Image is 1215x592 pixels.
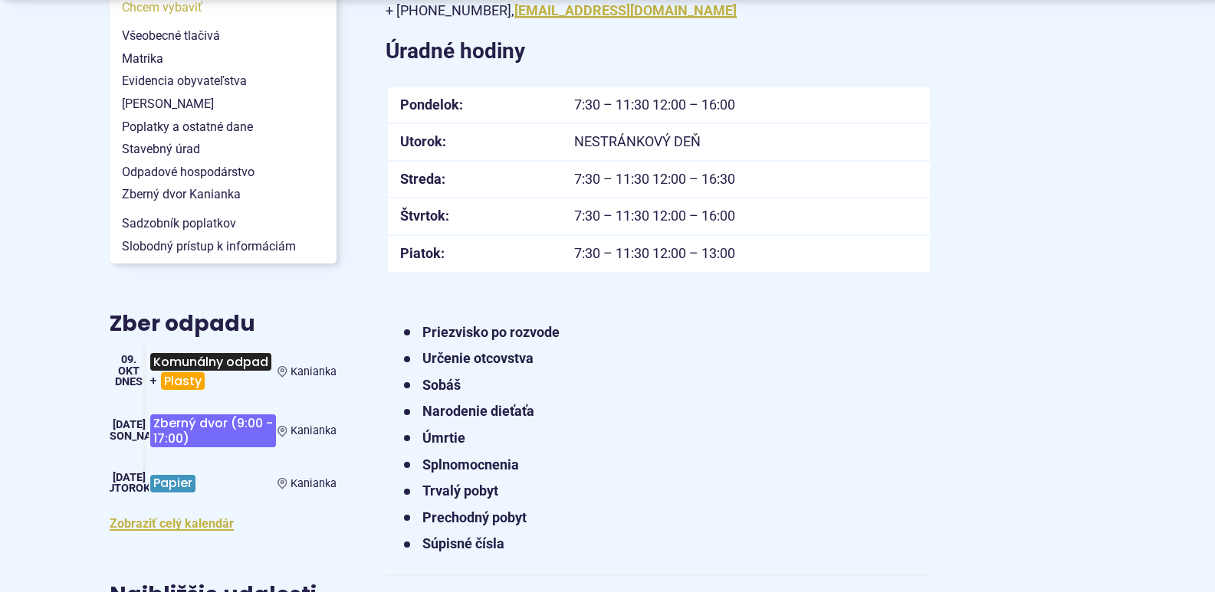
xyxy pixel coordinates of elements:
[386,38,525,64] strong: Úradné hodiny
[110,161,337,184] a: Odpadové hospodárstvo
[122,116,324,139] span: Poplatky a ostatné dane
[562,235,930,272] td: 7:30 – 11:30 12:00 – 13:00
[122,161,324,184] span: Odpadové hospodárstvo
[562,198,930,235] td: 7:30 – 11:30 12:00 – 16:00
[110,235,337,258] a: Slobodný prístup k informáciám
[161,372,205,390] span: Plasty
[122,70,324,93] span: Evidencia obyvateľstva
[113,471,146,484] span: [DATE]
[562,161,930,198] td: 7:30 – 11:30 12:00 – 16:30
[122,212,324,235] span: Sadzobník poplatkov
[118,353,140,377] span: 09. okt
[110,212,337,235] a: Sadzobník poplatkov
[110,70,337,93] a: Evidencia obyvateľstva
[291,365,337,378] span: Kanianka
[110,516,234,531] a: Zobraziť celý kalendár
[110,466,337,501] a: Papier Kanianka [DATE] utorok
[149,347,277,396] h3: +
[113,418,146,431] span: [DATE]
[115,375,143,388] span: Dnes
[87,430,171,443] span: [PERSON_NAME]
[422,482,498,499] strong: Trvalý pobyt
[400,96,463,113] strong: Pondelok:
[110,312,337,336] h3: Zber odpadu
[122,183,324,206] span: Zberný dvor Kanianka
[422,456,519,473] strong: Splnomocnenia
[422,403,534,419] strong: Narodenie dieťaťa
[422,430,465,446] strong: Úmrtie
[422,535,504,551] strong: Súpisné čísla
[400,133,446,149] strong: Utorok:
[150,475,195,492] span: Papier
[291,424,337,437] span: Kanianka
[110,25,337,47] a: Všeobecné tlačivá
[122,47,324,70] span: Matrika
[107,482,150,495] span: utorok
[150,414,276,447] span: Zberný dvor (9:00 - 17:00)
[110,138,337,161] a: Stavebný úrad
[110,93,337,116] a: [PERSON_NAME]
[400,171,445,187] strong: Streda:
[122,235,324,258] span: Slobodný prístup k informáciám
[122,93,324,116] span: [PERSON_NAME]
[400,208,449,224] strong: Štvrtok:
[122,25,324,47] span: Všeobecné tlačivá
[422,350,534,366] strong: Určenie otcovstva
[110,408,337,453] a: Zberný dvor (9:00 - 17:00) Kanianka [DATE] [PERSON_NAME]
[291,477,337,490] span: Kanianka
[150,353,271,371] span: Komunálny odpad
[400,245,445,261] strong: Piatok:
[422,509,527,525] strong: Prechodný pobyt
[562,123,930,161] td: NESTRÁNKOVÝ DEŇ
[110,116,337,139] a: Poplatky a ostatné dane
[110,47,337,70] a: Matrika
[110,347,337,396] a: Komunálny odpad+Plasty Kanianka 09. okt Dnes
[514,2,737,18] a: [EMAIL_ADDRESS][DOMAIN_NAME]
[422,324,560,340] strong: Priezvisko po rozvode
[110,183,337,206] a: Zberný dvor Kanianka
[122,138,324,161] span: Stavebný úrad
[422,377,461,393] strong: Sobáš
[562,87,930,124] td: 7:30 – 11:30 12:00 – 16:00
